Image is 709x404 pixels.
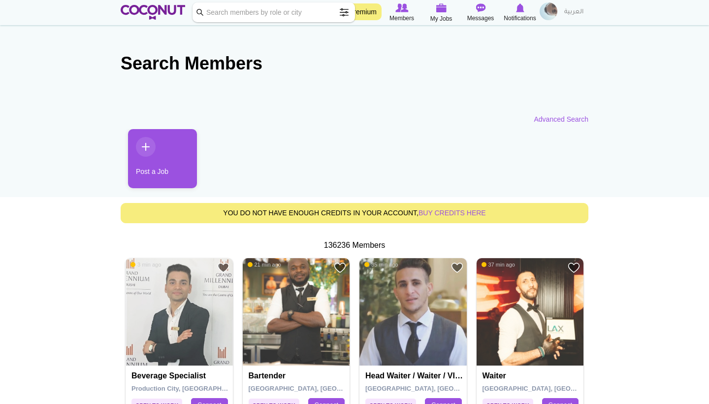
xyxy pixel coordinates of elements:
a: Messages Messages [461,2,500,23]
span: 3 min ago [130,261,161,268]
div: 136236 Members [121,240,588,251]
h4: Waiter [483,371,580,380]
img: Home [121,5,185,20]
span: My Jobs [430,14,452,24]
h2: Search Members [121,52,588,75]
h4: Bartender [249,371,347,380]
span: [GEOGRAPHIC_DATA], [GEOGRAPHIC_DATA] [365,385,506,392]
input: Search members by role or city [193,2,355,22]
span: 21 min ago [248,261,281,268]
span: [GEOGRAPHIC_DATA], [GEOGRAPHIC_DATA] [249,385,389,392]
a: Add to Favourites [451,262,463,274]
a: Add to Favourites [334,262,346,274]
a: Advanced Search [534,114,588,124]
li: 1 / 1 [121,129,190,196]
span: Notifications [504,13,536,23]
h4: Beverage specialist [131,371,229,380]
a: My Jobs My Jobs [421,2,461,24]
img: My Jobs [436,3,447,12]
span: [GEOGRAPHIC_DATA], [GEOGRAPHIC_DATA] [483,385,623,392]
span: 35 min ago [364,261,398,268]
span: Production City, [GEOGRAPHIC_DATA] [131,385,251,392]
a: Browse Members Members [382,2,421,23]
span: Messages [467,13,494,23]
img: Messages [476,3,485,12]
h5: You do not have enough credits in your account, [129,209,580,217]
span: Members [389,13,414,23]
a: Add to Favourites [568,262,580,274]
span: 37 min ago [482,261,515,268]
a: العربية [559,2,588,22]
h4: Head Waiter / Waiter / VIP Waiter / Supervisor [365,371,463,380]
a: Post a Job [128,129,197,188]
img: Notifications [516,3,524,12]
a: Notifications Notifications [500,2,540,23]
a: Add to Favourites [217,262,229,274]
a: buy credits here [419,209,486,217]
a: Go Premium [333,3,382,20]
img: Browse Members [395,3,408,12]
